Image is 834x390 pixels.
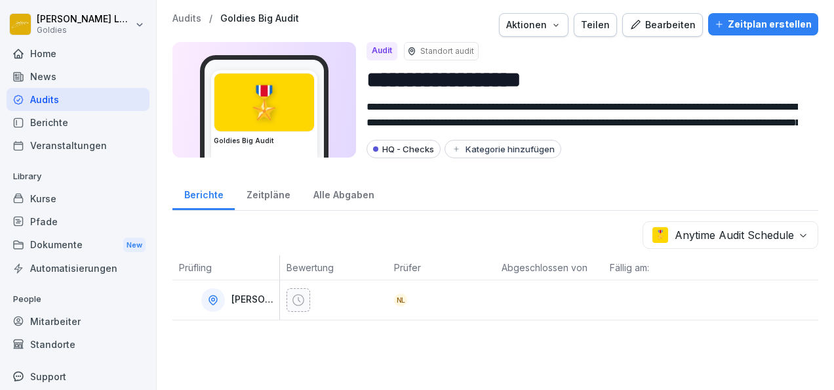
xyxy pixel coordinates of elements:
[7,233,149,257] div: Dokumente
[172,177,235,210] a: Berichte
[574,13,617,37] button: Teilen
[7,42,149,65] a: Home
[7,134,149,157] a: Veranstaltungen
[451,144,555,154] div: Kategorie hinzufügen
[7,166,149,187] p: Library
[7,111,149,134] a: Berichte
[214,74,314,131] div: 🎖️
[715,17,812,32] div: Zeitplan erstellen
[7,233,149,257] a: DokumenteNew
[172,13,201,24] a: Audits
[287,261,381,274] p: Bewertung
[7,88,149,111] a: Audits
[445,140,561,158] button: Kategorie hinzufügen
[235,177,302,210] a: Zeitpläne
[7,310,149,333] a: Mitarbeiter
[506,18,561,32] div: Aktionen
[622,13,703,37] button: Bearbeiten
[7,210,149,233] a: Pfade
[394,293,407,307] div: NL
[387,255,495,280] th: Prüfer
[37,14,132,25] p: [PERSON_NAME] Loska
[502,261,596,274] p: Abgeschlossen von
[7,257,149,280] a: Automatisierungen
[231,294,277,305] p: [PERSON_NAME]´s HQ
[214,136,315,146] h3: Goldies Big Audit
[7,187,149,210] a: Kurse
[302,177,386,210] a: Alle Abgaben
[629,18,696,32] div: Bearbeiten
[581,18,610,32] div: Teilen
[7,333,149,356] a: Standorte
[603,255,711,280] th: Fällig am:
[220,13,299,24] a: Goldies Big Audit
[420,45,474,57] p: Standort audit
[7,289,149,310] p: People
[367,42,397,60] div: Audit
[179,261,273,274] p: Prüfling
[499,13,568,37] button: Aktionen
[7,65,149,88] a: News
[7,365,149,388] div: Support
[708,13,818,35] button: Zeitplan erstellen
[367,140,441,158] div: HQ - Checks
[123,238,146,253] div: New
[209,13,212,24] p: /
[37,26,132,35] p: Goldies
